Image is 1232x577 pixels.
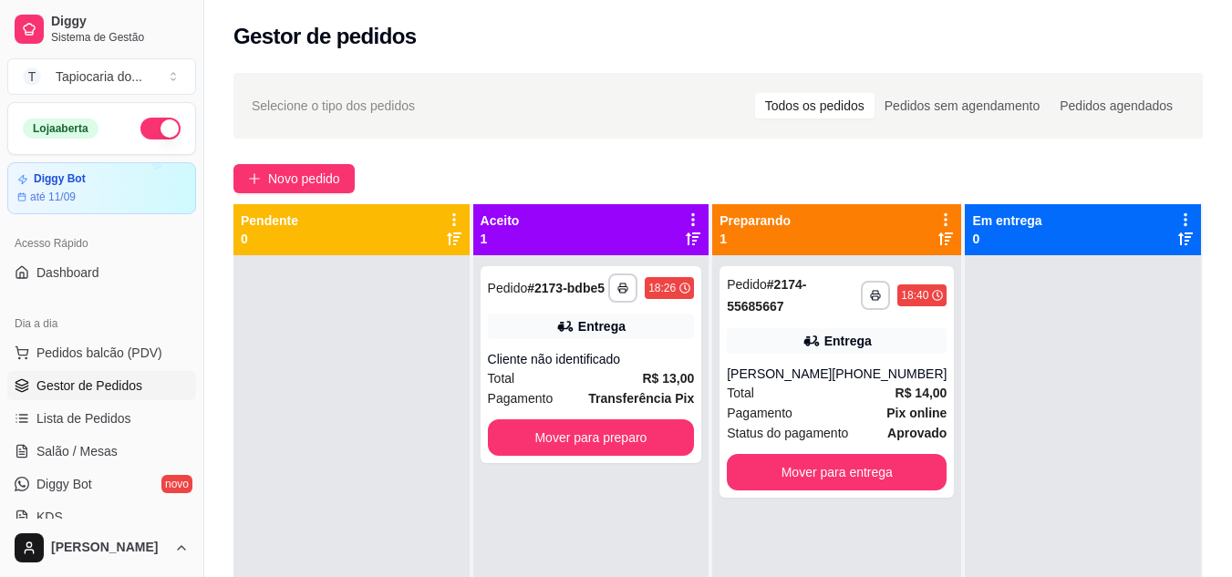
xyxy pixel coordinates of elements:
[886,406,947,420] strong: Pix online
[7,371,196,400] a: Gestor de Pedidos
[527,281,605,295] strong: # 2173-bdbe5
[481,211,520,230] p: Aceito
[727,454,947,490] button: Mover para entrega
[34,172,86,186] article: Diggy Bot
[875,93,1050,118] div: Pedidos sem agendamento
[7,162,196,214] a: Diggy Botaté 11/09
[252,96,415,116] span: Selecione o tipo dos pedidos
[832,365,947,383] div: [PHONE_NUMBER]
[36,442,118,460] span: Salão / Mesas
[488,368,515,388] span: Total
[727,277,767,292] span: Pedido
[7,258,196,287] a: Dashboard
[7,58,196,95] button: Select a team
[241,211,298,230] p: Pendente
[23,118,98,139] div: Loja aberta
[488,419,695,456] button: Mover para preparo
[488,350,695,368] div: Cliente não identificado
[140,118,181,139] button: Alterar Status
[36,263,99,282] span: Dashboard
[51,540,167,556] span: [PERSON_NAME]
[36,409,131,428] span: Lista de Pedidos
[727,277,806,314] strong: # 2174-55685667
[51,14,189,30] span: Diggy
[720,230,791,248] p: 1
[7,7,196,51] a: DiggySistema de Gestão
[36,508,63,526] span: KDS
[268,169,340,189] span: Novo pedido
[36,475,92,493] span: Diggy Bot
[248,172,261,185] span: plus
[578,317,626,335] div: Entrega
[1050,93,1183,118] div: Pedidos agendados
[727,403,792,423] span: Pagamento
[648,281,676,295] div: 18:26
[755,93,875,118] div: Todos os pedidos
[972,211,1041,230] p: Em entrega
[481,230,520,248] p: 1
[233,22,417,51] h2: Gestor de pedidos
[488,281,528,295] span: Pedido
[233,164,355,193] button: Novo pedido
[7,502,196,531] a: KDS
[896,386,947,400] strong: R$ 14,00
[727,423,848,443] span: Status do pagamento
[972,230,1041,248] p: 0
[588,391,694,406] strong: Transferência Pix
[30,190,76,204] article: até 11/09
[7,469,196,499] a: Diggy Botnovo
[36,376,142,395] span: Gestor de Pedidos
[7,437,196,466] a: Salão / Mesas
[23,67,41,86] span: T
[901,288,928,303] div: 18:40
[887,426,947,440] strong: aprovado
[56,67,142,86] div: Tapiocaria do ...
[7,404,196,433] a: Lista de Pedidos
[720,211,791,230] p: Preparando
[7,526,196,570] button: [PERSON_NAME]
[7,309,196,338] div: Dia a dia
[727,365,832,383] div: [PERSON_NAME]
[488,388,554,408] span: Pagamento
[824,332,872,350] div: Entrega
[241,230,298,248] p: 0
[7,229,196,258] div: Acesso Rápido
[7,338,196,367] button: Pedidos balcão (PDV)
[727,383,754,403] span: Total
[642,371,694,386] strong: R$ 13,00
[36,344,162,362] span: Pedidos balcão (PDV)
[51,30,189,45] span: Sistema de Gestão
